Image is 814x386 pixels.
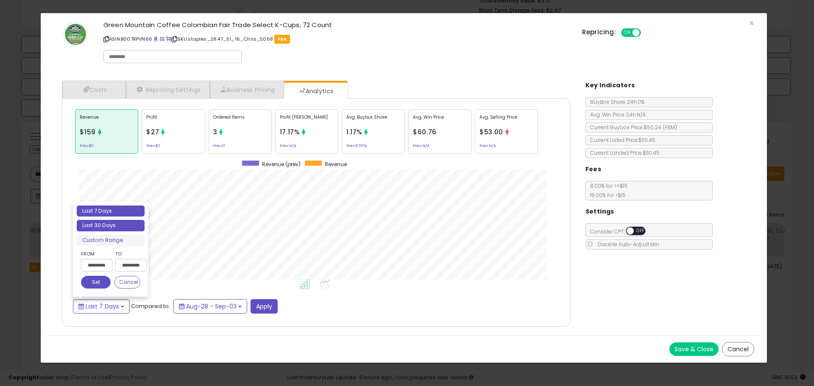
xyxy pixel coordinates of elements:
[585,80,635,91] h5: Key Indicators
[413,128,437,136] span: $60.76
[210,81,284,98] a: Business Pricing
[586,136,655,144] span: Current Listed Price: $110.45
[749,17,754,29] span: ×
[640,29,653,36] span: OFF
[585,206,614,217] h5: Settings
[586,192,626,199] span: 15.00 % for > $15
[251,299,278,314] button: Apply
[86,302,119,311] span: Last 7 Days
[160,36,164,42] a: All offer listings
[213,114,267,127] p: Ordered Items
[146,128,159,136] span: $27
[280,128,300,136] span: 17.17%
[634,228,647,235] span: OFF
[722,342,754,356] button: Cancel
[663,124,677,131] span: ( FBM )
[585,164,602,175] h5: Fees
[80,144,94,147] small: Prev: $0
[594,241,659,248] span: Disable Auto-Adjust Min
[80,114,134,127] p: Revenue
[346,114,400,127] p: Avg. Buybox Share
[262,161,301,168] span: Revenue (prev)
[103,22,569,28] h3: Green Mountain Coffee Colombian Fair Trade Select K-Cups, 72 Count
[280,114,334,127] p: Profit [PERSON_NAME]
[80,128,96,136] span: $159
[479,128,503,136] span: $53.00
[582,29,616,36] h5: Repricing:
[166,36,170,42] a: Your listing only
[586,124,677,131] span: Current Buybox Price:
[586,98,644,106] span: BuyBox Share 24h: 0%
[479,114,533,127] p: Avg. Selling Price
[77,235,145,246] li: Custom Range
[131,302,170,310] span: Compared to:
[586,182,628,199] span: 8.00 % for <= $15
[81,276,111,289] button: Set
[77,220,145,231] li: Last 30 Days
[586,228,657,235] span: Consider CPT:
[213,144,225,147] small: Prev: 0
[346,128,362,136] span: 1.17%
[153,36,158,42] a: BuyBox page
[280,144,296,147] small: Prev: N/A
[325,161,347,168] span: Revenue
[77,205,145,217] li: Last 7 Days
[186,302,237,311] span: Aug-28 - Sep-03
[274,35,290,44] span: FBA
[586,111,646,118] span: Avg. Win Price 24h: N/A
[622,29,633,36] span: ON
[669,342,719,356] button: Save & Close
[479,144,496,147] small: Prev: N/A
[284,83,347,100] a: Analytics
[126,81,210,98] a: Repricing Settings
[81,250,111,258] label: From
[413,144,429,147] small: Prev: N/A
[644,124,677,131] span: $50.24
[62,81,126,98] a: Costs
[114,276,141,289] button: Cancel
[146,144,160,147] small: Prev: $0
[103,32,569,46] p: ASIN: B007RPVN66 | SKU: staples_28.47_51_16_Chris_5068
[346,144,367,147] small: Prev: 0.00%
[63,22,88,47] img: 51ZOCOKaAyL._SL60_.jpg
[413,114,467,127] p: Avg. Win Price
[115,250,140,258] label: To
[146,114,200,127] p: Profit
[586,149,660,156] span: Current Landed Price: $110.45
[213,128,217,136] span: 3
